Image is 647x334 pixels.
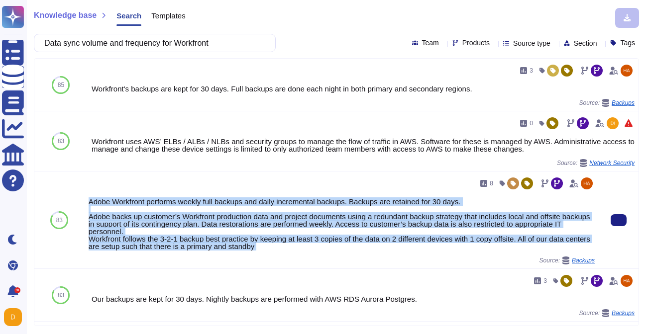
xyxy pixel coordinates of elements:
img: user [621,65,633,77]
span: Backups [612,100,635,106]
span: 3 [530,68,533,74]
span: 3 [543,278,547,284]
span: Knowledge base [34,11,97,19]
span: Source: [557,159,635,167]
div: 9+ [14,287,20,293]
img: user [581,177,593,189]
span: 8 [490,180,493,186]
span: 83 [58,292,64,298]
img: user [4,308,22,326]
span: Backups [572,257,595,263]
span: 83 [56,217,63,223]
div: Workfront uses AWS’ ELBs / ALBs / NLBs and security groups to manage the flow of traffic in AWS. ... [92,138,635,153]
span: 0 [530,120,533,126]
div: Our backups are kept for 30 days. Nightly backups are performed with AWS RDS Aurora Postgres. [92,295,635,303]
span: 85 [58,82,64,88]
span: Team [422,39,439,46]
span: Templates [151,12,185,19]
span: Section [574,40,597,47]
span: Products [462,39,490,46]
span: Source: [579,99,635,107]
span: Search [116,12,141,19]
span: 83 [58,138,64,144]
input: Search a question or template... [39,34,265,52]
span: Backups [612,310,635,316]
span: Network Security [589,160,635,166]
button: user [2,306,29,328]
img: user [621,275,633,287]
span: Source type [513,40,550,47]
span: Source: [539,256,595,264]
img: user [607,117,619,129]
div: Adobe Workfront performs weekly full backups and daily incremental backups. Backups are retained ... [89,198,595,250]
span: Tags [620,39,635,46]
span: Source: [579,309,635,317]
div: Workfront's backups are kept for 30 days. Full backups are done each night in both primary and se... [92,85,635,92]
